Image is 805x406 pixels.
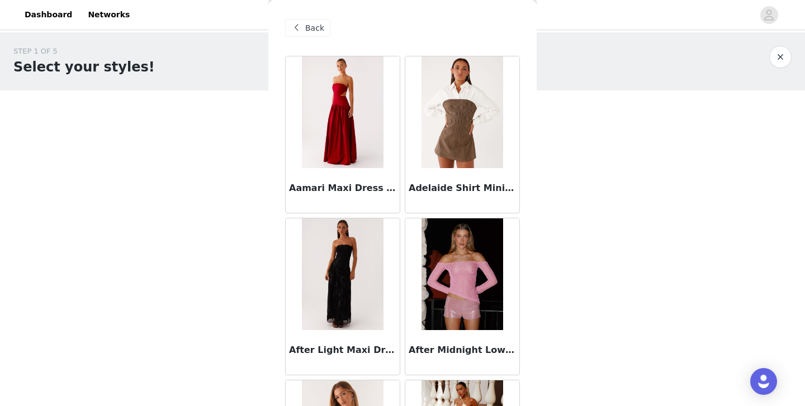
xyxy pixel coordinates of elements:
h3: After Midnight Low Rise Sequin Mini Shorts - Pink [409,343,516,357]
span: Back [305,22,324,34]
div: STEP 1 OF 5 [13,46,155,57]
img: After Light Maxi Dress - Black [302,218,383,330]
div: avatar [764,6,774,24]
h3: After Light Maxi Dress - Black [289,343,396,357]
a: Dashboard [18,2,79,27]
h1: Select your styles! [13,57,155,77]
img: Adelaide Shirt Mini Dress - Brown [422,56,503,168]
img: Aamari Maxi Dress - Red [302,56,383,168]
h3: Adelaide Shirt Mini Dress - Brown [409,181,516,195]
div: Open Intercom Messenger [750,368,777,395]
h3: Aamari Maxi Dress - Red [289,181,396,195]
img: After Midnight Low Rise Sequin Mini Shorts - Pink [422,218,503,330]
a: Networks [81,2,136,27]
